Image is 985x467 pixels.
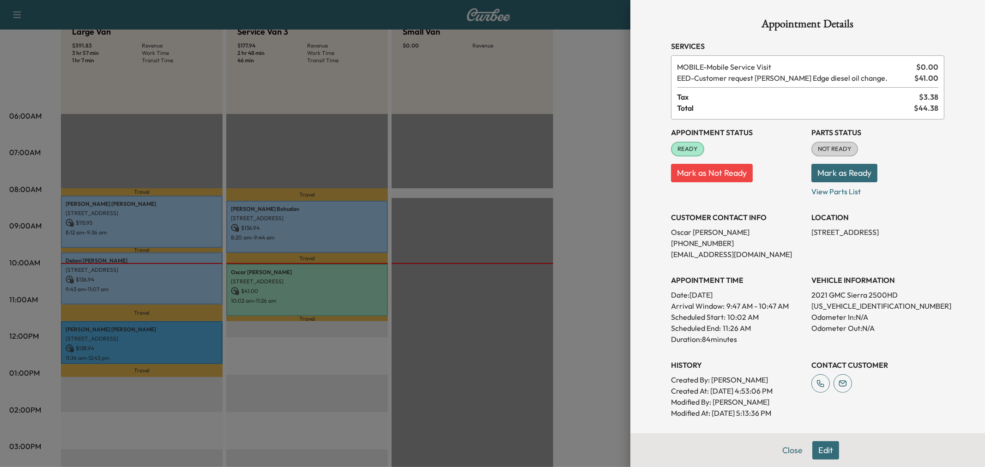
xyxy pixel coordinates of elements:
[677,102,914,114] span: Total
[811,289,944,300] p: 2021 GMC Sierra 2500HD
[811,164,877,182] button: Mark as Ready
[726,300,789,311] span: 9:47 AM - 10:47 AM
[671,385,804,396] p: Created At : [DATE] 4:53:06 PM
[671,300,804,311] p: Arrival Window:
[916,61,938,72] span: $ 0.00
[914,72,938,84] span: $ 41.00
[677,72,911,84] span: Customer request Ewing Edge diesel oil change.
[671,238,804,249] p: [PHONE_NUMBER]
[811,359,944,371] h3: CONTACT CUSTOMER
[671,227,804,238] p: Oscar [PERSON_NAME]
[671,275,804,286] h3: APPOINTMENT TIME
[671,396,804,407] p: Modified By : [PERSON_NAME]
[671,289,804,300] p: Date: [DATE]
[671,127,804,138] h3: Appointment Status
[677,61,912,72] span: Mobile Service Visit
[914,102,938,114] span: $ 44.38
[723,323,751,334] p: 11:26 AM
[671,212,804,223] h3: CUSTOMER CONTACT INFO
[811,227,944,238] p: [STREET_ADDRESS]
[811,212,944,223] h3: LOCATION
[811,311,944,323] p: Odometer In: N/A
[677,91,919,102] span: Tax
[811,127,944,138] h3: Parts Status
[672,144,703,154] span: READY
[776,441,809,460] button: Close
[811,182,944,197] p: View Parts List
[671,323,721,334] p: Scheduled End:
[811,323,944,334] p: Odometer Out: N/A
[812,441,839,460] button: Edit
[671,311,725,323] p: Scheduled Start:
[671,407,804,419] p: Modified At : [DATE] 5:13:36 PM
[811,275,944,286] h3: VEHICLE INFORMATION
[812,144,857,154] span: NOT READY
[811,300,944,311] p: [US_VEHICLE_IDENTIFICATION_NUMBER]
[671,18,944,33] h1: Appointment Details
[671,359,804,371] h3: History
[671,41,944,52] h3: Services
[919,91,938,102] span: $ 3.38
[671,374,804,385] p: Created By : [PERSON_NAME]
[671,334,804,345] p: Duration: 84 minutes
[671,249,804,260] p: [EMAIL_ADDRESS][DOMAIN_NAME]
[727,311,759,323] p: 10:02 AM
[671,164,753,182] button: Mark as Not Ready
